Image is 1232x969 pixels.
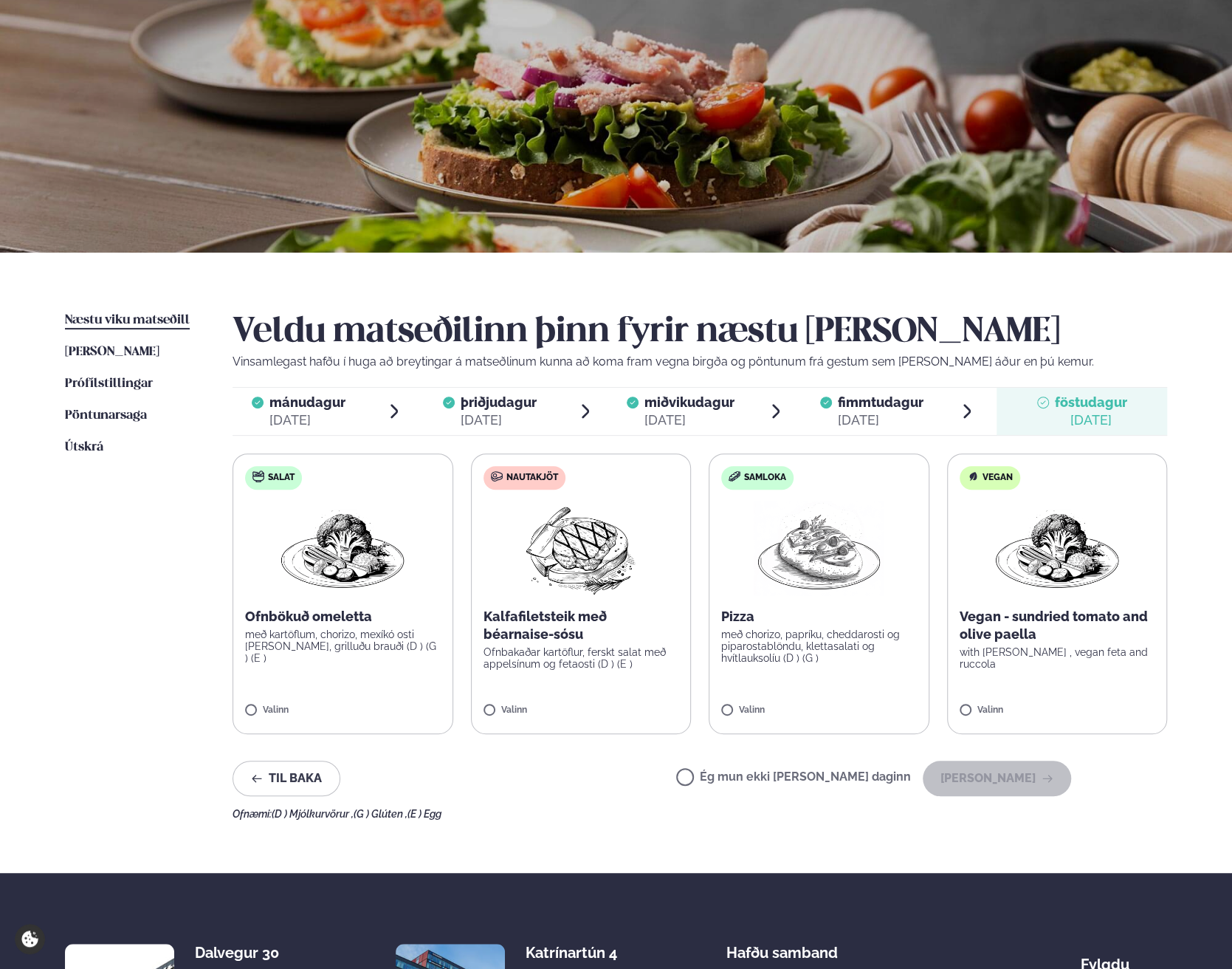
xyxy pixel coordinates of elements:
[721,629,917,664] p: með chorizo, papríku, cheddarosti og piparostablöndu, klettasalati og hvítlauksolíu (D ) (G )
[744,472,786,484] span: Samloka
[65,377,153,390] span: Prófílstillingar
[960,608,1155,643] p: Vegan - sundried tomato and olive paella
[268,472,295,484] span: Salat
[1055,411,1127,429] div: [DATE]
[754,501,884,596] img: Pizza-Bread.png
[721,608,917,626] p: Pizza
[15,924,45,954] a: Cookie settings
[233,353,1167,371] p: Vinsamlegast hafðu í huga að breytingar á matseðlinum kunna að koma fram vegna birgða og pöntunum...
[483,608,679,643] p: Kalfafiletsteik með béarnaise-sósu
[838,394,923,410] span: fimmtudagur
[407,808,441,820] span: (E ) Egg
[65,439,103,456] a: Útskrá
[644,411,734,429] div: [DATE]
[65,375,153,393] a: Prófílstillingar
[65,441,103,453] span: Útskrá
[644,394,734,410] span: miðvikudagur
[233,312,1167,353] h2: Veldu matseðilinn þinn fyrir næstu [PERSON_NAME]
[967,470,979,482] img: Vegan.svg
[195,944,312,962] div: Dalvegur 30
[65,314,190,326] span: Næstu viku matseðill
[272,808,354,820] span: (D ) Mjólkurvörur ,
[923,761,1071,796] button: [PERSON_NAME]
[245,608,441,626] p: Ofnbökuð omeletta
[65,407,147,425] a: Pöntunarsaga
[65,312,190,329] a: Næstu viku matseðill
[729,471,740,482] img: sandwich-new-16px.svg
[65,343,159,361] a: [PERSON_NAME]
[65,409,147,422] span: Pöntunarsaga
[982,472,1013,484] span: Vegan
[461,411,537,429] div: [DATE]
[515,501,646,596] img: Beef-Meat.png
[269,411,345,429] div: [DATE]
[992,501,1122,596] img: Vegan.png
[278,501,407,596] img: Vegan.png
[252,470,264,482] img: salad.svg
[233,761,340,796] button: Til baka
[65,346,159,358] span: [PERSON_NAME]
[483,646,679,670] p: Ofnbakaðar kartöflur, ferskt salat með appelsínum og fetaosti (D ) (E )
[726,932,838,962] span: Hafðu samband
[354,808,407,820] span: (G ) Glúten ,
[461,394,537,410] span: þriðjudagur
[233,808,1167,820] div: Ofnæmi:
[526,944,643,962] div: Katrínartún 4
[506,472,558,484] span: Nautakjöt
[245,629,441,664] p: með kartöflum, chorizo, mexíkó osti [PERSON_NAME], grilluðu brauði (D ) (G ) (E )
[838,411,923,429] div: [DATE]
[1055,394,1127,410] span: föstudagur
[269,394,345,410] span: mánudagur
[491,470,503,482] img: beef.svg
[960,646,1155,670] p: with [PERSON_NAME] , vegan feta and ruccola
